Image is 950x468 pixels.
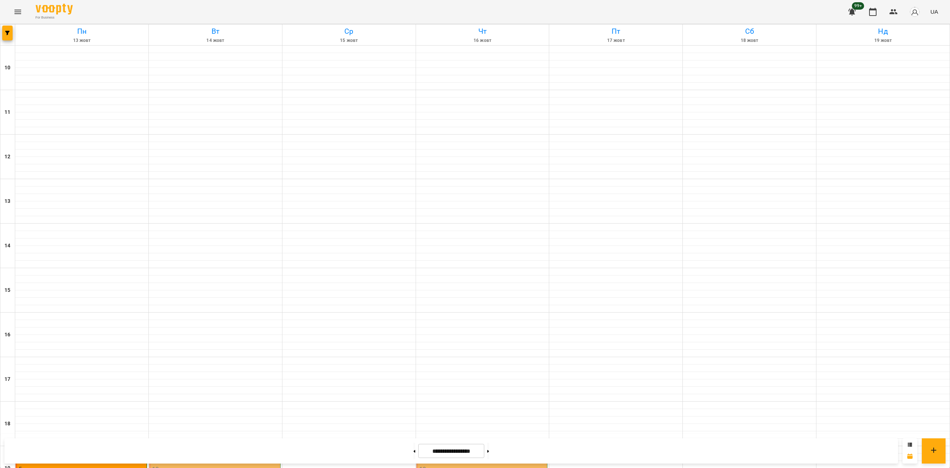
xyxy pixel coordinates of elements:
h6: 18 [4,420,10,428]
h6: Нд [818,26,949,37]
h6: 14 [4,242,10,250]
h6: 18 жовт [684,37,815,44]
button: Menu [9,3,27,21]
h6: 15 жовт [284,37,415,44]
h6: 17 [4,375,10,383]
h6: Ср [284,26,415,37]
h6: 12 [4,153,10,161]
h6: Пн [16,26,147,37]
span: UA [930,8,938,16]
h6: Сб [684,26,815,37]
h6: 16 [4,331,10,339]
img: Voopty Logo [36,4,73,14]
h6: Пт [550,26,681,37]
h6: 11 [4,108,10,116]
h6: 13 жовт [16,37,147,44]
h6: Вт [150,26,281,37]
h6: 10 [4,64,10,72]
h6: 15 [4,286,10,294]
h6: 19 жовт [818,37,949,44]
h6: 16 жовт [417,37,548,44]
h6: 14 жовт [150,37,281,44]
span: For Business [36,15,73,20]
h6: 17 жовт [550,37,681,44]
img: avatar_s.png [910,7,920,17]
h6: 13 [4,197,10,205]
span: 99+ [852,2,864,10]
h6: Чт [417,26,548,37]
button: UA [927,5,941,19]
